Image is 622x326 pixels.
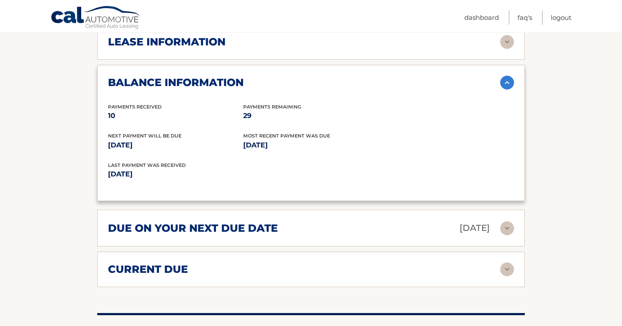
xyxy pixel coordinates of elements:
[464,10,499,25] a: Dashboard
[108,162,186,168] span: Last Payment was received
[51,6,141,31] a: Cal Automotive
[517,10,532,25] a: FAQ's
[108,139,243,151] p: [DATE]
[243,110,378,122] p: 29
[500,221,514,235] img: accordion-rest.svg
[108,76,244,89] h2: balance information
[243,139,378,151] p: [DATE]
[108,222,278,235] h2: due on your next due date
[460,221,490,236] p: [DATE]
[108,263,188,276] h2: current due
[108,35,225,48] h2: lease information
[108,168,311,180] p: [DATE]
[500,262,514,276] img: accordion-rest.svg
[108,133,181,139] span: Next Payment will be due
[500,35,514,49] img: accordion-rest.svg
[500,76,514,89] img: accordion-active.svg
[108,110,243,122] p: 10
[108,104,162,110] span: Payments Received
[243,104,301,110] span: Payments Remaining
[551,10,571,25] a: Logout
[243,133,330,139] span: Most Recent Payment Was Due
